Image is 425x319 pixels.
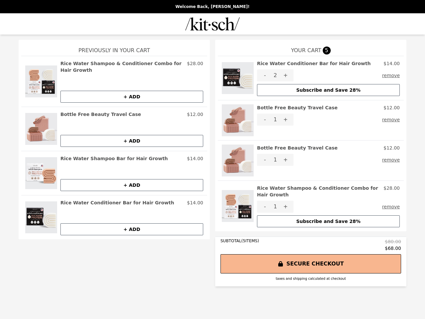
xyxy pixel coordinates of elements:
[257,60,371,67] h2: Rice Water Conditioner Bar for Hair Growth
[385,238,401,245] span: $80.00
[257,84,400,96] button: Subscribe and Save 28%
[278,114,294,126] button: +
[257,154,273,166] button: -
[383,185,400,191] p: $28.00
[222,185,254,227] img: Rice Water Shampoo & Conditioner Combo for Hair Growth
[60,199,174,206] h2: Rice Water Conditioner Bar for Hair Growth
[220,239,241,243] span: SUBTOTAL
[273,201,278,213] div: 1
[60,91,203,103] button: + ADD
[60,60,184,73] h2: Rice Water Shampoo & Conditioner Combo for Hair Growth
[60,155,168,162] h2: Rice Water Shampoo Bar for Hair Growth
[257,104,338,111] h2: Bottle Free Beauty Travel Case
[257,185,381,198] h2: Rice Water Shampoo & Conditioner Combo for Hair Growth
[382,114,400,126] button: remove
[21,40,207,56] h1: Previously In Your Cart
[385,245,401,252] span: $68.00
[273,69,278,81] div: 2
[273,154,278,166] div: 1
[4,4,421,9] p: Welcome Back, [PERSON_NAME]!
[60,179,203,191] button: + ADD
[187,60,203,73] p: $28.00
[187,155,203,162] p: $14.00
[291,47,321,54] span: YOUR CART
[222,145,254,176] img: Bottle Free Beauty Travel Case
[187,111,203,118] p: $12.00
[278,201,294,213] button: +
[222,60,254,96] img: Rice Water Conditioner Bar for Hair Growth
[185,17,240,31] img: Brand Logo
[25,155,57,191] img: Rice Water Shampoo Bar for Hair Growth
[278,154,294,166] button: +
[382,201,400,213] button: remove
[257,215,400,227] button: Subscribe and Save 28%
[60,111,141,118] h2: Bottle Free Beauty Travel Case
[187,199,203,206] p: $14.00
[257,145,338,151] h2: Bottle Free Beauty Travel Case
[382,69,400,81] button: remove
[383,145,400,151] p: $12.00
[25,60,57,103] img: Rice Water Shampoo & Conditioner Combo for Hair Growth
[257,201,273,213] button: -
[382,154,400,166] button: remove
[60,223,203,235] button: + ADD
[220,254,401,273] button: SECURE CHECKOUT
[25,111,57,147] img: Bottle Free Beauty Travel Case
[222,104,254,136] img: Bottle Free Beauty Travel Case
[25,199,57,235] img: Rice Water Conditioner Bar for Hair Growth
[220,276,401,281] div: taxes and shipping calculated at checkout
[241,239,259,243] span: ( 5 ITEMS)
[60,135,203,147] button: + ADD
[383,104,400,111] p: $12.00
[383,60,400,67] p: $14.00
[323,47,331,54] span: 5
[273,114,278,126] div: 1
[278,69,294,81] button: +
[257,114,273,126] button: -
[257,69,273,81] button: -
